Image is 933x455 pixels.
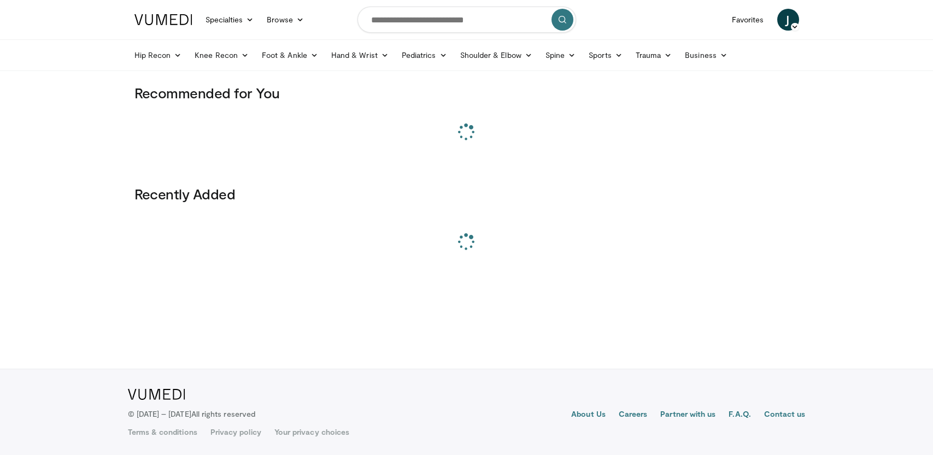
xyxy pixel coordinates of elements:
h3: Recently Added [134,185,799,203]
img: VuMedi Logo [128,389,185,400]
a: Knee Recon [188,44,255,66]
a: About Us [571,409,606,422]
h3: Recommended for You [134,84,799,102]
a: Specialties [199,9,261,31]
a: Terms & conditions [128,427,197,438]
a: Contact us [764,409,806,422]
a: Business [678,44,734,66]
a: Sports [582,44,629,66]
a: Foot & Ankle [255,44,325,66]
a: Your privacy choices [274,427,349,438]
a: Favorites [725,9,771,31]
a: Pediatrics [395,44,454,66]
a: Trauma [629,44,679,66]
a: J [777,9,799,31]
input: Search topics, interventions [357,7,576,33]
a: Spine [539,44,582,66]
a: Hand & Wrist [325,44,395,66]
img: VuMedi Logo [134,14,192,25]
a: Shoulder & Elbow [454,44,539,66]
a: Privacy policy [210,427,261,438]
a: Partner with us [660,409,715,422]
a: Careers [619,409,648,422]
a: F.A.Q. [729,409,750,422]
a: Browse [260,9,310,31]
p: © [DATE] – [DATE] [128,409,256,419]
span: All rights reserved [191,409,255,418]
a: Hip Recon [128,44,189,66]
